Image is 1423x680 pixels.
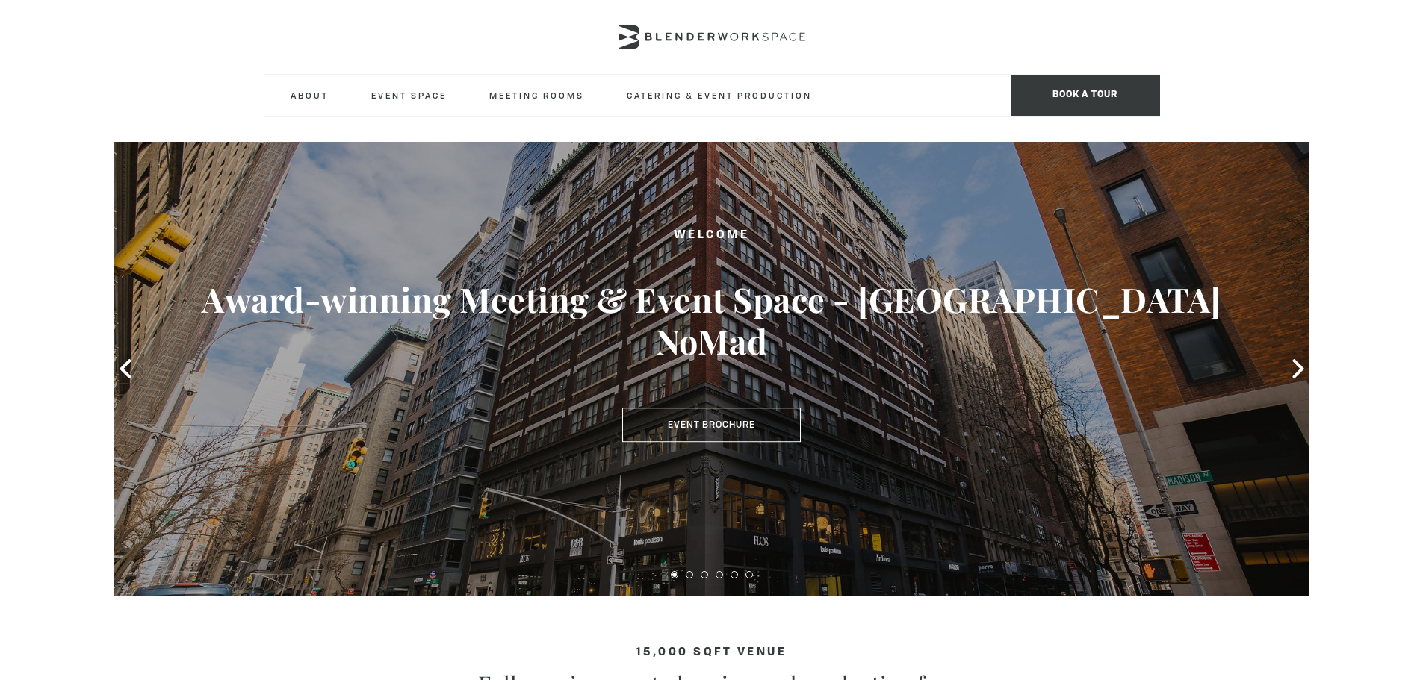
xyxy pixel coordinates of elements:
[1011,75,1160,116] span: Book a tour
[615,75,824,116] a: Catering & Event Production
[174,226,1250,245] h2: Welcome
[264,646,1160,659] h4: 15,000 sqft venue
[174,278,1250,362] h3: Award-winning Meeting & Event Space - [GEOGRAPHIC_DATA] NoMad
[622,408,801,442] a: Event Brochure
[1348,608,1423,680] iframe: Chat Widget
[477,75,596,116] a: Meeting Rooms
[359,75,459,116] a: Event Space
[279,75,341,116] a: About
